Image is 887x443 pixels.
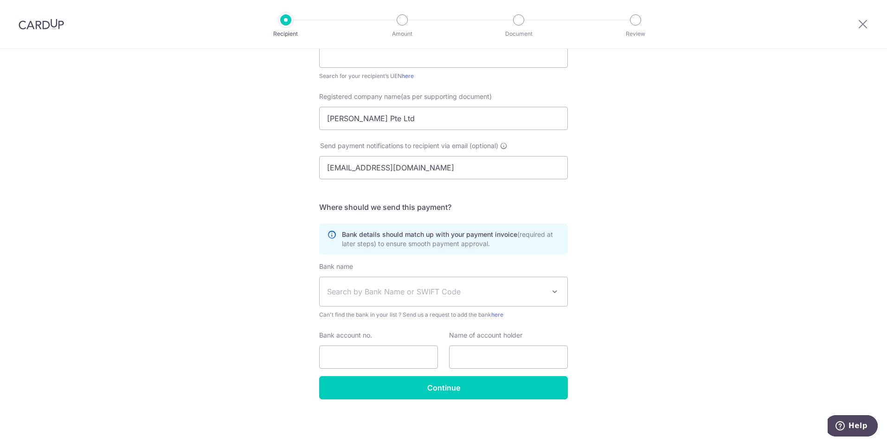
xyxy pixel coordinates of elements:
p: Document [484,29,553,39]
label: Name of account holder [449,331,522,340]
label: Bank account no. [319,331,372,340]
p: Review [601,29,670,39]
span: Help [21,7,40,15]
span: Search by Bank Name or SWIFT Code [327,286,545,297]
span: Can't find the bank in your list ? Send us a request to add the bank [319,310,568,319]
p: Recipient [251,29,320,39]
input: Continue [319,376,568,399]
iframe: Opens a widget where you can find more information [828,415,878,438]
p: Bank details should match up with your payment invoice [342,230,560,248]
input: Enter email address [319,156,568,179]
a: here [491,311,503,318]
h5: Where should we send this payment? [319,202,568,213]
p: Amount [368,29,437,39]
div: Search for your recipient’s UEN [319,72,568,81]
span: Registered company name(as per supporting document) [319,92,492,100]
span: Send payment notifications to recipient via email (optional) [320,141,498,150]
a: here [402,72,414,79]
img: CardUp [19,19,64,30]
label: Bank name [319,262,353,271]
